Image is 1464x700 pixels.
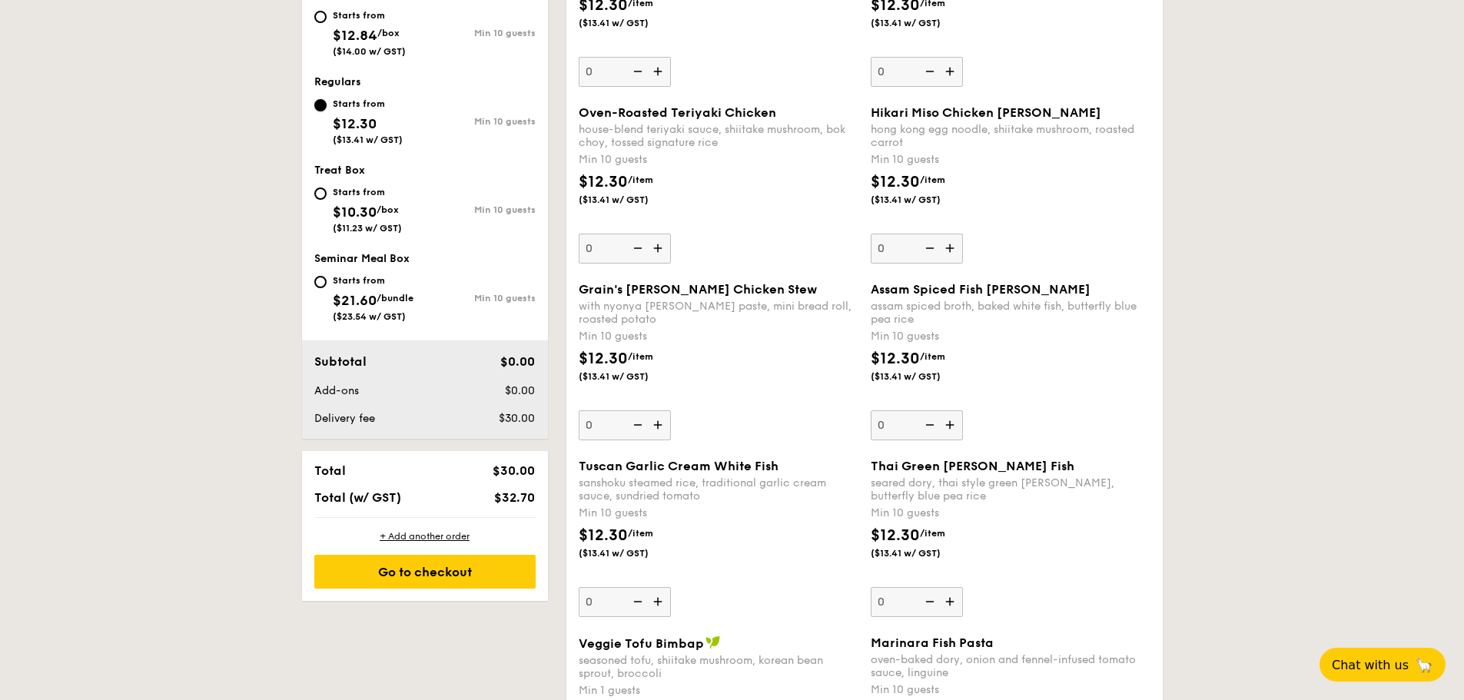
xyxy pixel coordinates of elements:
[871,152,1150,168] div: Min 10 guests
[871,653,1150,679] div: oven-baked dory, onion and fennel-infused tomato sauce, linguine
[494,490,535,505] span: $32.70
[1320,648,1446,682] button: Chat with us🦙
[648,57,671,86] img: icon-add.58712e84.svg
[871,410,963,440] input: Assam Spiced Fish [PERSON_NAME]assam spiced broth, baked white fish, butterfly blue pea riceMin 1...
[871,282,1091,297] span: Assam Spiced Fish [PERSON_NAME]
[920,174,945,185] span: /item
[920,528,945,539] span: /item
[628,528,653,539] span: /item
[333,9,406,22] div: Starts from
[579,300,858,326] div: with nyonya [PERSON_NAME] paste, mini bread roll, roasted potato
[871,476,1150,503] div: seared dory, thai style green [PERSON_NAME], butterfly blue pea rice
[920,351,945,362] span: /item
[579,587,671,617] input: Tuscan Garlic Cream White Fishsanshoku steamed rice, traditional garlic cream sauce, sundried tom...
[579,370,683,383] span: ($13.41 w/ GST)
[648,234,671,263] img: icon-add.58712e84.svg
[314,11,327,23] input: Starts from$12.84/box($14.00 w/ GST)Min 10 guests
[579,547,683,559] span: ($13.41 w/ GST)
[917,587,940,616] img: icon-reduce.1d2dbef1.svg
[579,123,858,149] div: house-blend teriyaki sauce, shiitake mushroom, bok choy, tossed signature rice
[377,204,399,215] span: /box
[705,635,721,649] img: icon-vegan.f8ff3823.svg
[425,28,536,38] div: Min 10 guests
[314,530,536,542] div: + Add another order
[579,476,858,503] div: sanshoku steamed rice, traditional garlic cream sauce, sundried tomato
[940,234,963,263] img: icon-add.58712e84.svg
[425,293,536,304] div: Min 10 guests
[314,75,361,88] span: Regulars
[628,351,653,362] span: /item
[871,635,994,650] span: Marinara Fish Pasta
[579,105,776,120] span: Oven-Roasted Teriyaki Chicken
[579,410,671,440] input: Grain's [PERSON_NAME] Chicken Stewwith nyonya [PERSON_NAME] paste, mini bread roll, roasted potat...
[579,234,671,264] input: Oven-Roasted Teriyaki Chickenhouse-blend teriyaki sauce, shiitake mushroom, bok choy, tossed sign...
[917,57,940,86] img: icon-reduce.1d2dbef1.svg
[579,526,628,545] span: $12.30
[871,173,920,191] span: $12.30
[314,555,536,589] div: Go to checkout
[579,329,858,344] div: Min 10 guests
[333,134,403,145] span: ($13.41 w/ GST)
[500,354,535,369] span: $0.00
[940,587,963,616] img: icon-add.58712e84.svg
[871,234,963,264] input: Hikari Miso Chicken [PERSON_NAME]hong kong egg noodle, shiitake mushroom, roasted carrotMin 10 gu...
[425,204,536,215] div: Min 10 guests
[314,164,365,177] span: Treat Box
[579,636,704,651] span: Veggie Tofu Bimbap
[871,547,975,559] span: ($13.41 w/ GST)
[314,99,327,111] input: Starts from$12.30($13.41 w/ GST)Min 10 guests
[871,370,975,383] span: ($13.41 w/ GST)
[425,116,536,127] div: Min 10 guests
[579,654,858,680] div: seasoned tofu, shiitake mushroom, korean bean sprout, broccoli
[871,350,920,368] span: $12.30
[871,300,1150,326] div: assam spiced broth, baked white fish, butterfly blue pea rice
[377,293,413,304] span: /bundle
[579,57,671,87] input: indian inspired cajun chicken, supergarlicfied oiled linguine, cherry tomatoMin 10 guests$12.30/i...
[333,27,377,44] span: $12.84
[314,187,327,200] input: Starts from$10.30/box($11.23 w/ GST)Min 10 guests
[314,276,327,288] input: Starts from$21.60/bundle($23.54 w/ GST)Min 10 guests
[871,329,1150,344] div: Min 10 guests
[871,105,1101,120] span: Hikari Miso Chicken [PERSON_NAME]
[314,412,375,425] span: Delivery fee
[917,234,940,263] img: icon-reduce.1d2dbef1.svg
[505,384,535,397] span: $0.00
[871,506,1150,521] div: Min 10 guests
[377,28,400,38] span: /box
[648,410,671,440] img: icon-add.58712e84.svg
[625,587,648,616] img: icon-reduce.1d2dbef1.svg
[579,459,778,473] span: Tuscan Garlic Cream White Fish
[940,410,963,440] img: icon-add.58712e84.svg
[333,292,377,309] span: $21.60
[871,194,975,206] span: ($13.41 w/ GST)
[314,384,359,397] span: Add-ons
[871,587,963,617] input: Thai Green [PERSON_NAME] Fishseared dory, thai style green [PERSON_NAME], butterfly blue pea rice...
[628,174,653,185] span: /item
[333,204,377,221] span: $10.30
[625,234,648,263] img: icon-reduce.1d2dbef1.svg
[579,683,858,698] div: Min 1 guests
[579,282,817,297] span: Grain's [PERSON_NAME] Chicken Stew
[333,46,406,57] span: ($14.00 w/ GST)
[579,173,628,191] span: $12.30
[871,459,1074,473] span: Thai Green [PERSON_NAME] Fish
[579,17,683,29] span: ($13.41 w/ GST)
[871,17,975,29] span: ($13.41 w/ GST)
[1415,656,1433,674] span: 🦙
[333,115,377,132] span: $12.30
[333,311,406,322] span: ($23.54 w/ GST)
[871,682,1150,698] div: Min 10 guests
[333,274,413,287] div: Starts from
[917,410,940,440] img: icon-reduce.1d2dbef1.svg
[493,463,535,478] span: $30.00
[579,194,683,206] span: ($13.41 w/ GST)
[314,354,367,369] span: Subtotal
[940,57,963,86] img: icon-add.58712e84.svg
[314,252,410,265] span: Seminar Meal Box
[579,152,858,168] div: Min 10 guests
[314,490,401,505] span: Total (w/ GST)
[625,57,648,86] img: icon-reduce.1d2dbef1.svg
[579,506,858,521] div: Min 10 guests
[314,463,346,478] span: Total
[579,350,628,368] span: $12.30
